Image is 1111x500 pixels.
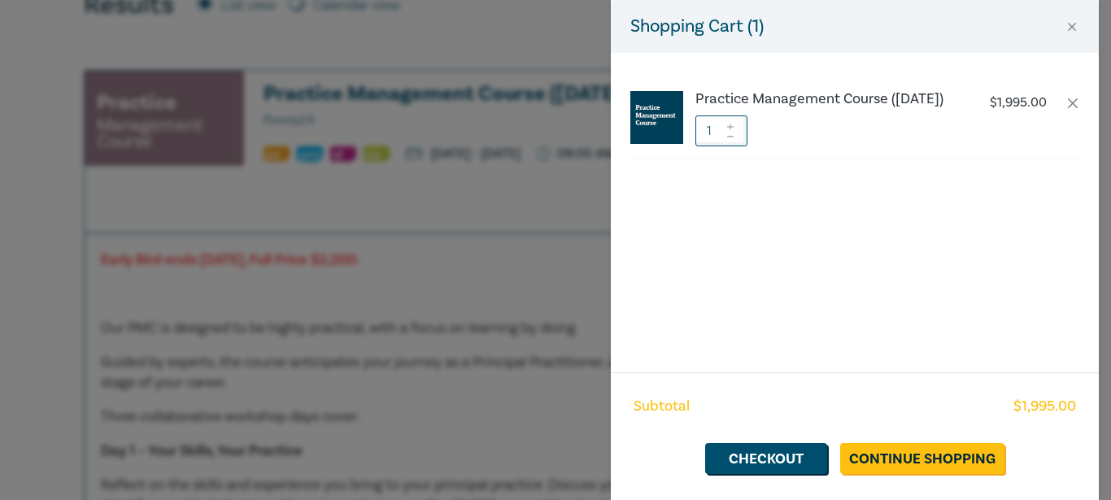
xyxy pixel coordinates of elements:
[840,443,1004,474] a: Continue Shopping
[1065,20,1079,34] button: Close
[990,95,1047,111] p: $ 1,995.00
[630,13,764,40] h5: Shopping Cart ( 1 )
[630,91,683,144] img: Practice%20Management%20Course.jpg
[705,443,827,474] a: Checkout
[695,115,747,146] input: 1
[695,91,965,107] a: Practice Management Course ([DATE])
[1013,396,1076,417] span: $ 1,995.00
[634,396,690,417] span: Subtotal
